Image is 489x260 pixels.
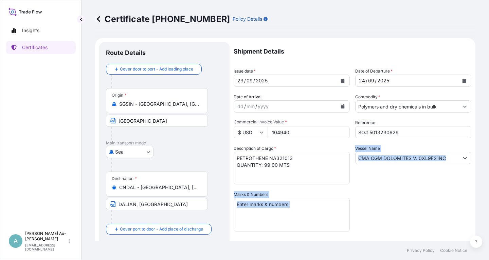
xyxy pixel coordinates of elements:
input: Type to search vessel name or IMO [356,152,459,164]
div: month, [246,102,255,111]
div: day, [237,102,244,111]
div: / [253,77,255,85]
div: year, [255,77,268,85]
div: / [375,77,377,85]
p: Shipment Details [234,42,471,61]
div: Origin [112,93,127,98]
a: Certificates [6,41,76,54]
p: Policy Details [233,16,262,22]
button: Select transport [106,146,153,158]
p: Main transport mode [106,140,223,146]
input: Origin [119,101,199,107]
span: A [14,238,18,244]
span: Date of Arrival [234,94,261,100]
button: Cover door to port - Add loading place [106,64,202,75]
div: day, [237,77,244,85]
span: Date of Departure [355,68,393,75]
a: Insights [6,24,76,37]
button: Show suggestions [459,100,471,113]
input: Type to search commodity [356,100,459,113]
button: Calendar [337,101,348,112]
div: day, [358,77,366,85]
p: Route Details [106,49,146,57]
input: Enter booking reference [355,126,471,138]
div: month, [246,77,253,85]
span: Cover door to port - Add loading place [120,66,193,73]
div: / [244,77,246,85]
input: Enter amount [268,126,350,138]
p: Certificate [PHONE_NUMBER] [95,14,230,24]
span: Issue date [234,68,256,75]
p: Insights [22,27,39,34]
span: Sea [115,148,124,155]
button: Cover port to door - Add place of discharge [106,224,212,235]
a: Cookie Notice [440,248,467,253]
span: Commercial Invoice Value [234,119,350,125]
p: Certificates [22,44,48,51]
input: Destination [119,184,199,191]
div: / [255,102,257,111]
label: Commodity [355,94,380,100]
div: month, [367,77,375,85]
button: Show suggestions [459,152,471,164]
button: Calendar [337,75,348,86]
button: Calendar [459,75,470,86]
input: Text to appear on certificate [106,198,208,210]
p: [EMAIL_ADDRESS][DOMAIN_NAME] [25,243,67,251]
label: Description of Cargo [234,145,276,152]
label: Vessel Name [355,145,380,152]
p: [PERSON_NAME] Au-[PERSON_NAME] [25,231,67,242]
textarea: PETROTHENE NA321013 QUANTITY: 99.00 MTS [234,152,350,184]
div: year, [257,102,269,111]
div: Destination [112,176,137,181]
span: Cover port to door - Add place of discharge [120,226,203,233]
div: year, [377,77,390,85]
label: Marks & Numbers [234,191,268,198]
input: Text to appear on certificate [106,115,208,127]
label: Reference [355,119,375,126]
a: Privacy Policy [407,248,435,253]
div: / [244,102,246,111]
div: / [366,77,367,85]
